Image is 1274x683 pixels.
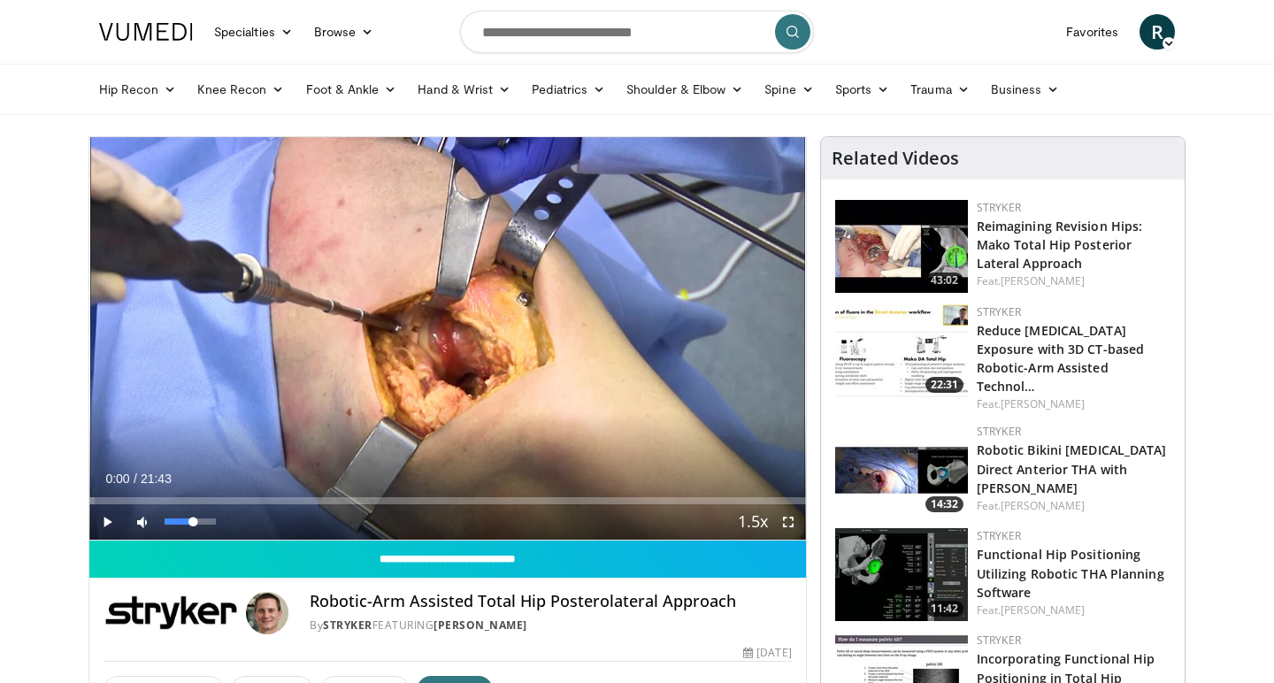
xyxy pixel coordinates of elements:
a: Browse [303,14,385,50]
a: Knee Recon [187,72,295,107]
a: [PERSON_NAME] [1001,602,1085,618]
span: 11:42 [925,601,963,617]
a: [PERSON_NAME] [1001,396,1085,411]
span: 43:02 [925,272,963,288]
div: Feat. [977,602,1170,618]
div: By FEATURING [310,618,791,633]
h4: Related Videos [832,148,959,169]
a: Specialties [203,14,303,50]
input: Search topics, interventions [460,11,814,53]
div: Feat. [977,498,1170,514]
button: Fullscreen [771,504,806,540]
img: VuMedi Logo [99,23,193,41]
img: Avatar [246,592,288,634]
a: 14:32 [835,424,968,517]
img: Stryker [104,592,239,634]
a: Hip Recon [88,72,187,107]
a: Trauma [900,72,980,107]
a: Robotic Bikini [MEDICAL_DATA] Direct Anterior THA with [PERSON_NAME] [977,441,1167,495]
a: Foot & Ankle [295,72,408,107]
a: 11:42 [835,528,968,621]
div: Feat. [977,396,1170,412]
a: Reimagining Revision Hips: Mako Total Hip Posterior Lateral Approach [977,218,1143,272]
a: [PERSON_NAME] [1001,273,1085,288]
a: Sports [825,72,901,107]
a: [PERSON_NAME] [1001,498,1085,513]
a: Stryker [977,304,1021,319]
a: Stryker [977,200,1021,215]
a: 22:31 [835,304,968,397]
button: Playback Rate [735,504,771,540]
h4: Robotic-Arm Assisted Total Hip Posterolateral Approach [310,592,791,611]
a: Shoulder & Elbow [616,72,754,107]
div: Volume Level [165,518,215,525]
a: R [1140,14,1175,50]
a: Stryker [977,424,1021,439]
img: 5b4548d7-4744-446d-8b11-0b10f47e7853.150x105_q85_crop-smart_upscale.jpg [835,424,968,517]
a: Pediatrics [521,72,616,107]
video-js: Video Player [89,137,806,541]
a: Hand & Wrist [407,72,521,107]
a: Stryker [977,528,1021,543]
a: Functional Hip Positioning Utilizing Robotic THA Planning Software [977,546,1164,600]
a: Spine [754,72,824,107]
span: 0:00 [105,472,129,486]
a: Stryker [323,618,372,633]
button: Play [89,504,125,540]
div: [DATE] [743,645,791,661]
span: 14:32 [925,496,963,512]
a: Business [980,72,1071,107]
span: 22:31 [925,377,963,393]
span: / [134,472,137,486]
a: [PERSON_NAME] [434,618,527,633]
img: 5ea70af7-1667-4ec4-b49e-414948cafe1e.150x105_q85_crop-smart_upscale.jpg [835,528,968,621]
a: 43:02 [835,200,968,293]
a: Reduce [MEDICAL_DATA] Exposure with 3D CT-based Robotic-Arm Assisted Technol… [977,322,1145,395]
button: Mute [125,504,160,540]
div: Progress Bar [89,497,806,504]
img: 6632ea9e-2a24-47c5-a9a2-6608124666dc.150x105_q85_crop-smart_upscale.jpg [835,200,968,293]
span: 21:43 [141,472,172,486]
img: 5bd7167b-0b9e-40b5-a7c8-0d290fcaa9fb.150x105_q85_crop-smart_upscale.jpg [835,304,968,397]
a: Stryker [977,633,1021,648]
div: Feat. [977,273,1170,289]
a: Favorites [1055,14,1129,50]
